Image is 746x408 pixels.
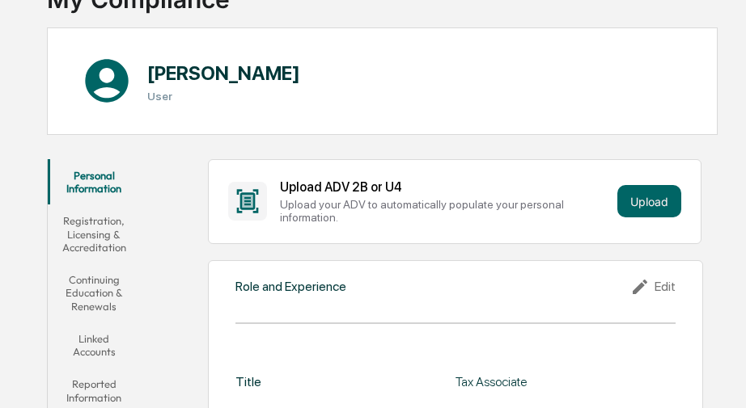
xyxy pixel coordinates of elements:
div: Role and Experience [235,279,346,294]
button: Upload [617,185,681,217]
h3: User [147,90,300,103]
div: Edit [630,277,676,297]
button: Personal Information [48,159,141,205]
button: Registration, Licensing & Accreditation [48,204,141,263]
div: Tax Associate [456,374,676,389]
button: Linked Accounts [48,322,141,368]
div: Upload your ADV to automatically populate your personal information. [280,198,612,224]
h1: [PERSON_NAME] [147,61,300,85]
div: Title [235,374,261,389]
div: Upload ADV 2B or U4 [280,179,612,195]
button: Continuing Education & Renewals [48,263,141,322]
